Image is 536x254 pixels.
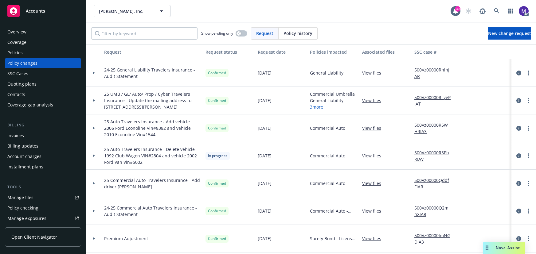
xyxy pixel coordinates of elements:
[86,59,102,87] div: Toggle Row Expanded
[515,152,522,160] a: circleInformation
[5,131,81,140] a: Invoices
[258,49,305,55] div: Request date
[99,8,152,14] span: [PERSON_NAME], Inc.
[5,141,81,151] a: Billing updates
[310,91,355,97] span: Commercial Umbrella
[208,70,226,76] span: Confirmed
[256,30,273,37] span: Request
[515,97,522,104] a: circleInformation
[255,44,307,59] button: Request date
[310,97,355,104] span: General Liability
[258,180,272,187] span: [DATE]
[414,149,456,162] a: 500Vz00000R5PhRIAV
[362,97,386,104] a: View files
[7,141,38,151] div: Billing updates
[11,234,57,240] span: Open Client Navigator
[5,193,81,202] a: Manage files
[5,184,81,190] div: Tools
[362,152,386,159] a: View files
[310,49,357,55] div: Policies impacted
[208,236,226,241] span: Confirmed
[5,58,81,68] a: Policy changes
[104,235,148,242] span: Premium Adjustment
[5,214,81,223] a: Manage exposures
[525,97,532,104] a: more
[5,48,81,58] a: Policies
[104,118,201,138] span: 25 Auto Travelers Insurance - Add vehicle 2006 Ford Econoline Vin#8382 and vehicle 2010 Econoline...
[515,125,522,132] a: circleInformation
[208,98,226,103] span: Confirmed
[7,100,53,110] div: Coverage gap analysis
[104,49,201,55] div: Request
[462,5,475,17] a: Start snowing
[515,69,522,77] a: circleInformation
[104,67,201,79] span: 24-25 General Liability Travelers Insurance - Audit Statement
[104,205,201,217] span: 24-25 Commercial Auto Travelers Insurance - Audit Statement
[414,67,456,79] a: 500Vz00000RhlnJIAR
[102,44,203,59] button: Request
[412,44,458,59] button: SSC case #
[7,58,37,68] div: Policy changes
[307,44,360,59] button: Policies impacted
[7,48,23,58] div: Policies
[414,122,456,135] a: 500Vz00000R5WHRIA3
[455,6,460,12] div: 39
[515,180,522,187] a: circleInformation
[7,90,25,99] div: Contacts
[86,114,102,142] div: Toggle Row Expanded
[208,208,226,214] span: Confirmed
[476,5,489,17] a: Report a Bug
[86,87,102,114] div: Toggle Row Expanded
[310,70,343,76] span: General Liability
[310,235,357,242] span: Surety Bond - License bond | [GEOGRAPHIC_DATA], CLB - License #825570
[104,177,201,190] span: 25 Commercial Auto Travelers Insurance - Add driver [PERSON_NAME]
[5,203,81,213] a: Policy checking
[7,79,37,89] div: Quoting plans
[414,49,456,55] div: SSC case #
[7,162,43,172] div: Installment plans
[86,197,102,225] div: Toggle Row Expanded
[525,152,532,160] a: more
[362,180,386,187] a: View files
[5,152,81,161] a: Account charges
[5,122,81,128] div: Billing
[505,5,517,17] a: Switch app
[5,100,81,110] a: Coverage gap analysis
[104,91,201,110] span: 25 UMB / GL/ Auto/ Prop / Cyber Travelers Insurance - Update the mailing address to [STREET_ADDRE...
[525,180,532,187] a: more
[258,97,272,104] span: [DATE]
[7,69,28,79] div: SSC Cases
[94,5,170,17] button: [PERSON_NAME], Inc.
[310,104,355,110] a: 3 more
[201,31,233,36] span: Show pending only
[258,152,272,159] span: [DATE]
[26,9,45,13] span: Accounts
[5,37,81,47] a: Coverage
[488,27,531,40] a: New change request
[491,5,503,17] a: Search
[5,69,81,79] a: SSC Cases
[515,207,522,215] a: circleInformation
[414,232,456,245] a: 500Vz00000ImNGDIA3
[7,37,26,47] div: Coverage
[205,49,253,55] div: Request status
[91,27,198,40] input: Filter by keyword...
[414,177,456,190] a: 500Vz00000QddfFIAR
[525,69,532,77] a: more
[258,208,272,214] span: [DATE]
[310,180,345,187] span: Commercial Auto
[284,30,312,37] span: Policy history
[525,125,532,132] a: more
[203,44,255,59] button: Request status
[519,6,529,16] img: photo
[7,203,38,213] div: Policy checking
[5,27,81,37] a: Overview
[483,242,525,254] button: Nova Assist
[5,162,81,172] a: Installment plans
[310,152,345,159] span: Commercial Auto
[483,242,491,254] div: Drag to move
[362,125,386,131] a: View files
[360,44,412,59] button: Associated files
[5,90,81,99] a: Contacts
